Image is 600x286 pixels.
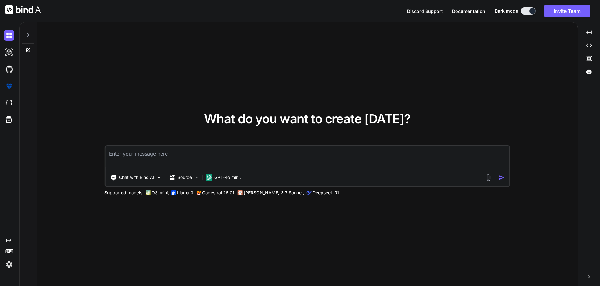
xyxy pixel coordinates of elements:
[156,175,162,180] img: Pick Tools
[152,190,169,196] p: O3-mini,
[204,111,411,126] span: What do you want to create [DATE]?
[495,8,518,14] span: Dark mode
[197,191,201,195] img: Mistral-AI
[206,174,212,181] img: GPT-4o mini
[237,190,242,195] img: claude
[407,8,443,14] button: Discord Support
[4,98,14,108] img: cloudideIcon
[177,190,195,196] p: Llama 3,
[4,64,14,74] img: githubDark
[202,190,236,196] p: Codestral 25.01,
[4,47,14,58] img: darkAi-studio
[5,5,42,14] img: Bind AI
[145,190,150,195] img: GPT-4
[312,190,339,196] p: Deepseek R1
[171,190,176,195] img: Llama2
[306,190,311,195] img: claude
[119,174,154,181] p: Chat with Bind AI
[104,190,143,196] p: Supported models:
[4,259,14,270] img: settings
[177,174,192,181] p: Source
[214,174,241,181] p: GPT-4o min..
[4,30,14,41] img: darkChat
[194,175,199,180] img: Pick Models
[485,174,492,181] img: attachment
[244,190,304,196] p: [PERSON_NAME] 3.7 Sonnet,
[544,5,590,17] button: Invite Team
[4,81,14,91] img: premium
[498,174,505,181] img: icon
[452,8,485,14] button: Documentation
